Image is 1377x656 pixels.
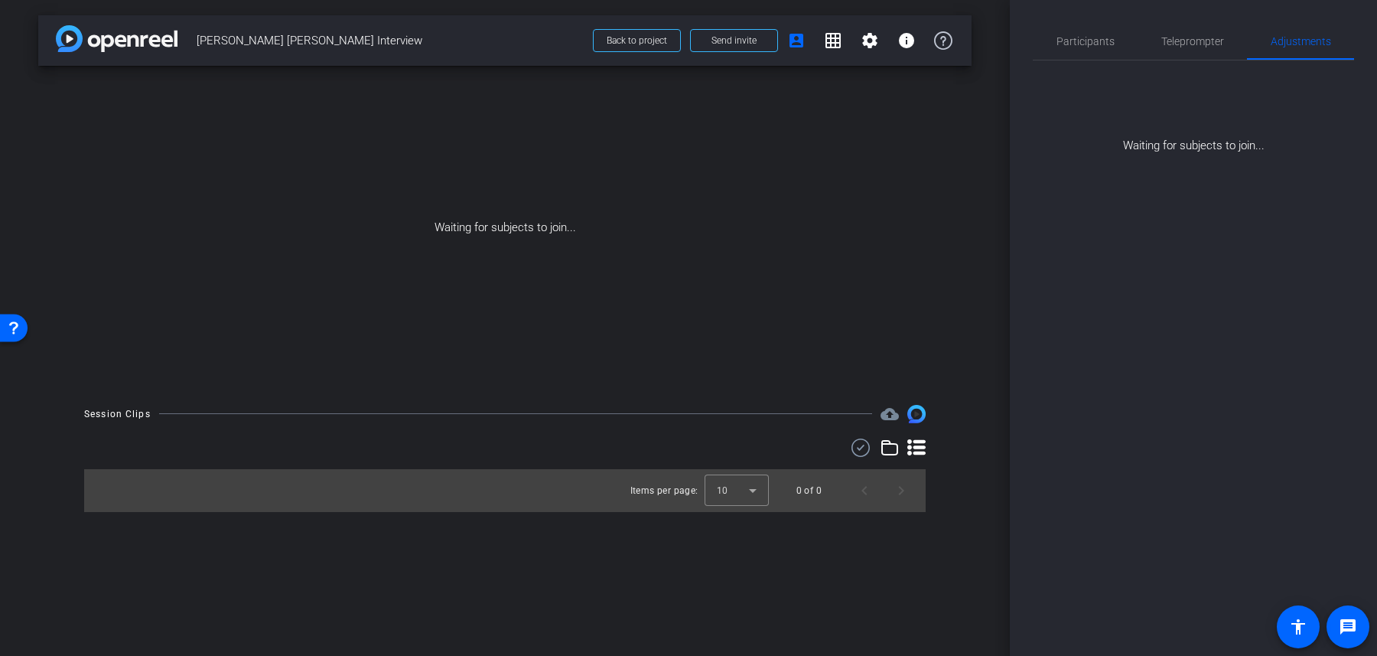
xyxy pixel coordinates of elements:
[1289,618,1307,636] mat-icon: accessibility
[824,31,842,50] mat-icon: grid_on
[84,406,151,422] div: Session Clips
[711,34,757,47] span: Send invite
[607,35,667,46] span: Back to project
[897,31,916,50] mat-icon: info
[1033,60,1354,155] div: Waiting for subjects to join...
[881,405,899,423] span: Destinations for your clips
[1339,618,1357,636] mat-icon: message
[907,405,926,423] img: Session clips
[56,25,177,52] img: app-logo
[796,483,822,498] div: 0 of 0
[197,25,584,56] span: [PERSON_NAME] [PERSON_NAME] Interview
[1056,36,1115,47] span: Participants
[883,472,920,509] button: Next page
[787,31,806,50] mat-icon: account_box
[881,405,899,423] mat-icon: cloud_upload
[846,472,883,509] button: Previous page
[1161,36,1224,47] span: Teleprompter
[1271,36,1331,47] span: Adjustments
[690,29,778,52] button: Send invite
[38,66,972,390] div: Waiting for subjects to join...
[630,483,698,498] div: Items per page:
[593,29,681,52] button: Back to project
[861,31,879,50] mat-icon: settings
